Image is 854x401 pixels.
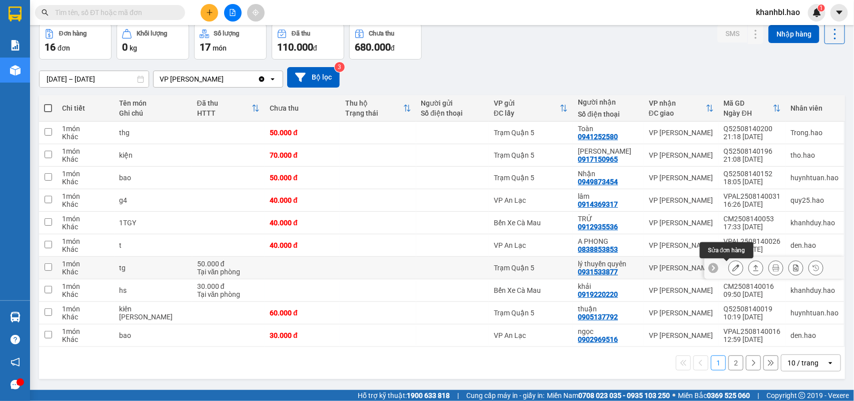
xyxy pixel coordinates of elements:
input: Selected VP Bạc Liêu. [225,74,226,84]
div: thuận [578,305,639,313]
div: Thu hộ [345,99,403,107]
div: VP [PERSON_NAME] [649,331,714,339]
div: t [120,241,187,249]
button: Đơn hàng16đơn [39,24,112,60]
div: hs [120,286,187,294]
span: Cung cấp máy in - giấy in: [466,390,544,401]
div: 18:05 [DATE] [724,178,781,186]
img: solution-icon [10,40,21,51]
div: Trạm Quận 5 [494,151,568,159]
div: 10 / trang [787,358,818,368]
div: 50.000 đ [270,174,335,182]
div: 50.000 đ [197,260,260,268]
th: Toggle SortBy [719,95,786,122]
button: SMS [717,25,747,43]
strong: 0708 023 035 - 0935 103 250 [578,391,670,399]
div: 16:26 [DATE] [724,200,781,208]
div: bao [120,174,187,182]
div: Ghi chú [120,109,187,117]
div: g4 [120,196,187,204]
div: tho.hao [791,151,839,159]
div: VP [PERSON_NAME] [160,74,224,84]
div: 0949873454 [578,178,618,186]
button: 2 [728,355,743,370]
div: Q52508140152 [724,170,781,178]
div: lý thuyền quyên [578,260,639,268]
div: den.hao [791,241,839,249]
div: 1 món [62,260,110,268]
div: VP [PERSON_NAME] [649,309,714,317]
img: warehouse-icon [10,312,21,322]
strong: 1900 633 818 [407,391,450,399]
span: copyright [798,392,805,399]
svg: Clear value [258,75,266,83]
span: kg [130,44,137,52]
div: 09:50 [DATE] [724,290,781,298]
span: question-circle [11,335,20,344]
button: Đã thu110.000đ [272,24,344,60]
div: 1TGY [120,219,187,227]
div: khải [578,282,639,290]
div: khanhduy.hao [791,286,839,294]
div: VP [PERSON_NAME] [649,174,714,182]
div: Q52508140019 [724,305,781,313]
div: bao [120,331,187,339]
span: ⚪️ [672,393,675,397]
div: Bến Xe Cà Mau [494,286,568,294]
div: 30.000 đ [197,282,260,290]
div: VP [PERSON_NAME] [649,196,714,204]
span: search [42,9,49,16]
div: Khác [62,245,110,253]
div: VPAL2508140026 [724,237,781,245]
div: huệ nguyễn [578,147,639,155]
div: 1 món [62,282,110,290]
div: 0917150965 [578,155,618,163]
div: 30.000 đ [270,331,335,339]
div: ĐC giao [649,109,706,117]
div: 40.000 đ [270,241,335,249]
div: Kg bao hư hong [120,313,187,321]
div: lâm [578,192,639,200]
div: 60.000 đ [270,309,335,317]
div: Mã GD [724,99,773,107]
span: 110.000 [277,41,313,53]
th: Toggle SortBy [340,95,416,122]
span: aim [252,9,259,16]
div: VP nhận [649,99,706,107]
span: đơn [58,44,70,52]
button: Chưa thu680.000đ [349,24,422,60]
strong: 0369 525 060 [707,391,750,399]
span: 16 [45,41,56,53]
button: Khối lượng0kg [117,24,189,60]
div: VP An Lạc [494,196,568,204]
div: Toàn [578,125,639,133]
div: Q52508140200 [724,125,781,133]
div: 40.000 đ [270,219,335,227]
div: VP [PERSON_NAME] [649,264,714,272]
div: 21:08 [DATE] [724,155,781,163]
span: món [213,44,227,52]
div: huynhtuan.hao [791,309,839,317]
div: thg [120,129,187,137]
div: VP [PERSON_NAME] [649,286,714,294]
div: 50.000 đ [270,129,335,137]
span: đ [313,44,317,52]
span: 17 [200,41,211,53]
div: 1 món [62,215,110,223]
div: VP An Lạc [494,331,568,339]
div: 0905137792 [578,313,618,321]
div: Tại văn phòng [197,268,260,276]
div: Số điện thoại [578,110,639,118]
div: Sửa đơn hàng [700,242,753,258]
sup: 1 [818,5,825,12]
button: caret-down [830,4,848,22]
div: Q52508140196 [724,147,781,155]
div: Bến Xe Cà Mau [494,219,568,227]
div: 40.000 đ [270,196,335,204]
div: Người gửi [421,99,484,107]
div: Khác [62,200,110,208]
div: khanhduy.hao [791,219,839,227]
div: 0931533877 [578,268,618,276]
div: 0914369317 [578,200,618,208]
div: 17:33 [DATE] [724,223,781,231]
